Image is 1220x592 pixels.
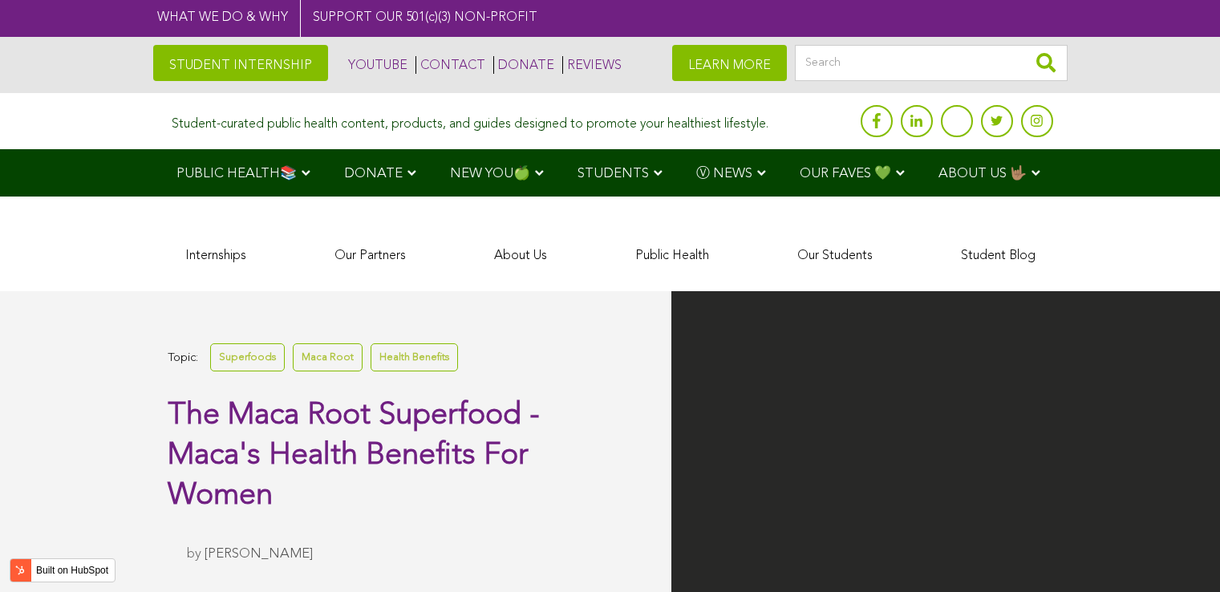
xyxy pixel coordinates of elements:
[168,400,540,511] span: The Maca Root Superfood - Maca's Health Benefits For Women
[371,343,458,371] a: Health Benefits
[1140,515,1220,592] iframe: Chat Widget
[344,56,407,74] a: YOUTUBE
[450,167,530,180] span: NEW YOU🍏
[205,547,313,561] a: [PERSON_NAME]
[293,343,363,371] a: Maca Root
[176,167,297,180] span: PUBLIC HEALTH📚
[696,167,752,180] span: Ⓥ NEWS
[168,347,198,369] span: Topic:
[578,167,649,180] span: STUDENTS
[415,56,485,74] a: CONTACT
[344,167,403,180] span: DONATE
[30,560,115,581] label: Built on HubSpot
[938,167,1027,180] span: ABOUT US 🤟🏽
[10,561,30,580] img: HubSpot sprocket logo
[672,45,787,81] a: LEARN MORE
[187,547,201,561] span: by
[153,45,328,81] a: STUDENT INTERNSHIP
[562,56,622,74] a: REVIEWS
[795,45,1068,81] input: Search
[153,149,1068,197] div: Navigation Menu
[800,167,891,180] span: OUR FAVES 💚
[10,558,116,582] button: Built on HubSpot
[210,343,285,371] a: Superfoods
[172,109,768,132] div: Student-curated public health content, products, and guides designed to promote your healthiest l...
[493,56,554,74] a: DONATE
